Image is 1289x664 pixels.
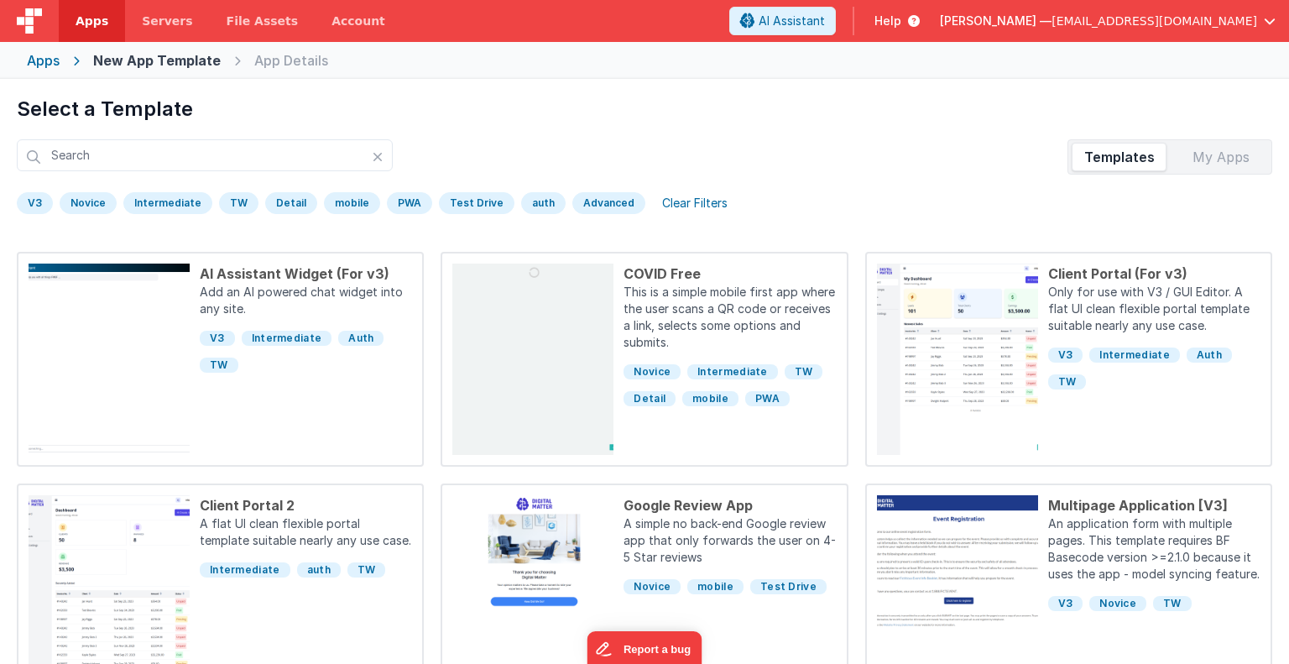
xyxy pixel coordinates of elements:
span: Detail [624,391,676,406]
div: Clear Filters [652,191,738,215]
div: Multipage Application [V3] [1048,495,1260,515]
div: Advanced [572,192,645,214]
span: [PERSON_NAME] — [940,13,1052,29]
input: Search [17,139,393,171]
span: [EMAIL_ADDRESS][DOMAIN_NAME] [1052,13,1257,29]
span: V3 [1048,596,1083,611]
div: Detail [265,192,317,214]
span: TW [347,562,386,578]
div: Apps [27,50,60,71]
span: V3 [1048,348,1083,363]
div: mobile [324,192,380,214]
span: Novice [1089,596,1146,611]
p: A simple no back-end Google review app that only forwards the user on 4-5 Star reviews [624,515,836,569]
button: [PERSON_NAME] — [EMAIL_ADDRESS][DOMAIN_NAME] [940,13,1276,29]
span: Novice [624,364,681,379]
span: Novice [624,579,681,594]
div: Templates [1072,144,1166,170]
div: COVID Free [624,264,836,284]
p: Only for use with V3 / GUI Editor. A flat UI clean flexible portal template suitable nearly any u... [1048,284,1260,337]
span: Auth [1187,348,1232,363]
div: TW [219,192,258,214]
p: This is a simple mobile first app where the user scans a QR code or receives a link, selects some... [624,284,836,354]
p: An application form with multiple pages. This template requires BF Basecode version >=2.1.0 becau... [1048,515,1260,586]
div: PWA [387,192,432,214]
div: AI Assistant Widget (For v3) [200,264,412,284]
span: mobile [682,391,738,406]
p: Add an AI powered chat widget into any site. [200,284,412,321]
span: Test Drive [750,579,827,594]
span: File Assets [227,13,299,29]
div: Google Review App [624,495,836,515]
span: PWA [745,391,790,406]
span: mobile [687,579,744,594]
span: TW [785,364,823,379]
span: Intermediate [200,562,290,578]
div: V3 [17,192,53,214]
div: Test Drive [439,192,514,214]
span: Servers [142,13,192,29]
div: Novice [60,192,117,214]
div: My Apps [1173,144,1268,170]
span: Auth [338,331,384,346]
span: TW [1153,596,1192,611]
button: AI Assistant [729,7,836,35]
h1: Select a Template [17,96,1272,123]
span: Intermediate [242,331,332,346]
span: TW [200,358,238,373]
span: V3 [200,331,235,346]
p: A flat UI clean flexible portal template suitable nearly any use case. [200,515,412,552]
span: Intermediate [1089,348,1180,363]
div: auth [521,192,566,214]
span: Help [874,13,901,29]
span: TW [1048,374,1087,390]
div: Client Portal (For v3) [1048,264,1260,284]
span: auth [297,562,341,578]
div: Client Portal 2 [200,495,412,515]
span: Intermediate [687,364,778,379]
div: Intermediate [123,192,212,214]
span: AI Assistant [759,13,825,29]
div: New App Template [93,50,221,71]
span: Apps [76,13,108,29]
div: App Details [254,50,328,71]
